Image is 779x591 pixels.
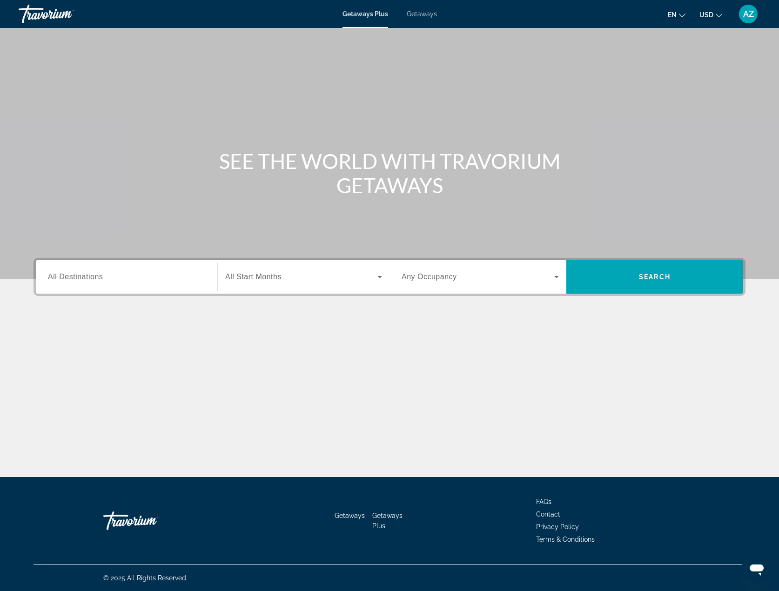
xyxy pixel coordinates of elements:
a: Privacy Policy [536,523,579,531]
button: Change currency [699,8,722,21]
span: All Start Months [225,273,282,281]
span: © 2025 All Rights Reserved. [103,574,188,582]
h1: SEE THE WORLD WITH TRAVORIUM GETAWAYS [215,149,564,197]
a: Getaways Plus [342,10,388,18]
span: en [668,11,677,19]
span: All Destinations [48,273,103,281]
a: Contact [536,510,560,518]
a: Getaways [335,512,365,519]
button: User Menu [736,4,760,24]
button: Change language [668,8,685,21]
span: Search [639,273,671,281]
a: Travorium [19,2,112,26]
iframe: Button to launch messaging window [742,554,772,584]
a: Getaways Plus [372,512,403,530]
button: Search [566,260,743,294]
span: AZ [743,9,754,19]
span: Any Occupancy [402,273,457,281]
div: Search widget [36,260,743,294]
a: FAQs [536,498,551,505]
a: Terms & Conditions [536,536,595,543]
a: Getaways [407,10,437,18]
a: Travorium [103,507,196,535]
span: USD [699,11,713,19]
